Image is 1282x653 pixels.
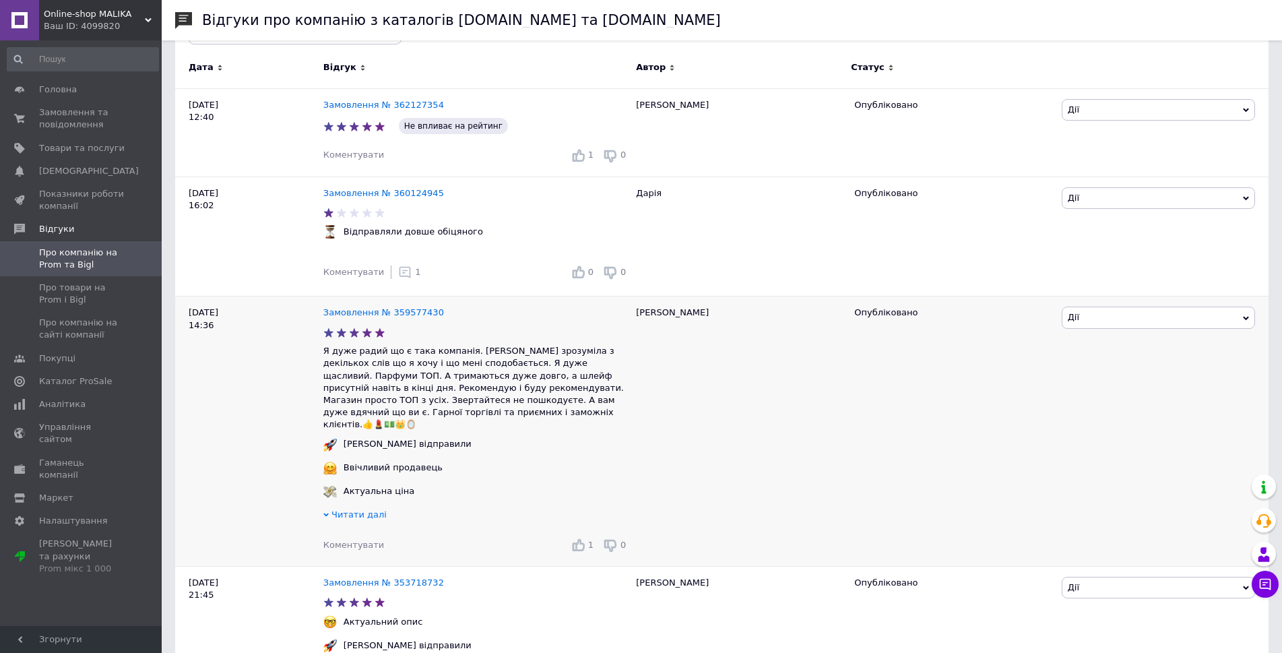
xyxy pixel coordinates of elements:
[588,150,594,160] span: 1
[39,106,125,131] span: Замовлення та повідомлення
[323,225,337,239] img: :hourglass_flowing_sand:
[1068,582,1079,592] span: Дії
[588,540,594,550] span: 1
[323,61,356,73] span: Відгук
[1068,193,1079,203] span: Дії
[39,84,77,96] span: Головна
[39,538,125,575] span: [PERSON_NAME] та рахунки
[202,12,721,28] h1: Відгуки про компанію з каталогів [DOMAIN_NAME] та [DOMAIN_NAME]
[39,421,125,445] span: Управління сайтом
[399,118,508,134] span: Не впливає на рейтинг
[854,99,1051,111] div: Опубліковано
[1252,571,1279,598] button: Чат з покупцем
[323,509,629,524] div: Читати далі
[323,639,337,652] img: :rocket:
[340,616,426,628] div: Актуальний опис
[854,187,1051,199] div: Опубліковано
[629,297,847,566] div: [PERSON_NAME]
[189,61,214,73] span: Дата
[323,307,444,317] a: Замовлення № 359577430
[323,149,384,161] div: Коментувати
[323,150,384,160] span: Коментувати
[39,352,75,365] span: Покупці
[629,88,847,177] div: [PERSON_NAME]
[340,485,418,497] div: Актуальна ціна
[39,563,125,575] div: Prom мікс 1 000
[340,438,475,450] div: [PERSON_NAME] відправили
[629,177,847,297] div: Дарія
[1068,104,1079,115] span: Дії
[44,8,145,20] span: Online-shop MALIKA
[175,88,323,177] div: [DATE] 12:40
[7,47,159,71] input: Пошук
[39,142,125,154] span: Товари та послуги
[331,509,387,520] span: Читати далі
[323,188,444,198] a: Замовлення № 360124945
[323,578,444,588] a: Замовлення № 353718732
[1068,312,1079,322] span: Дії
[620,267,626,277] span: 0
[340,226,486,238] div: Відправляли довше обіцяного
[620,150,626,160] span: 0
[39,317,125,341] span: Про компанію на сайті компанії
[340,462,446,474] div: Ввічливий продавець
[854,307,1051,319] div: Опубліковано
[323,100,444,110] a: Замовлення № 362127354
[39,492,73,504] span: Маркет
[588,267,594,277] span: 0
[636,61,666,73] span: Автор
[39,188,125,212] span: Показники роботи компанії
[340,640,475,652] div: [PERSON_NAME] відправили
[854,577,1051,589] div: Опубліковано
[323,540,384,550] span: Коментувати
[39,398,86,410] span: Аналітика
[323,266,384,278] div: Коментувати
[323,485,337,499] img: :money_with_wings:
[323,615,337,629] img: :nerd_face:
[39,247,125,271] span: Про компанію на Prom та Bigl
[398,266,420,279] div: 1
[39,223,74,235] span: Відгуки
[323,345,629,431] p: Я дуже радий що є така компанія. [PERSON_NAME] зрозуміла з декількох слів що я хочу і що мені спо...
[323,438,337,452] img: :rocket:
[39,165,139,177] span: [DEMOGRAPHIC_DATA]
[620,540,626,550] span: 0
[323,462,337,475] img: :hugging_face:
[175,297,323,566] div: [DATE] 14:36
[415,267,420,277] span: 1
[323,267,384,277] span: Коментувати
[323,539,384,551] div: Коментувати
[39,515,108,527] span: Налаштування
[851,61,885,73] span: Статус
[39,282,125,306] span: Про товари на Prom і Bigl
[44,20,162,32] div: Ваш ID: 4099820
[175,177,323,297] div: [DATE] 16:02
[39,375,112,387] span: Каталог ProSale
[39,457,125,481] span: Гаманець компанії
